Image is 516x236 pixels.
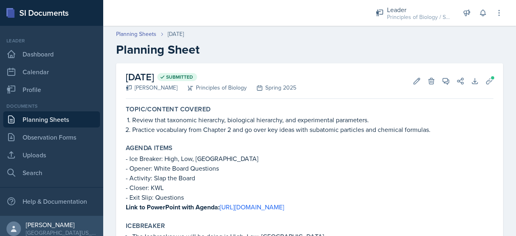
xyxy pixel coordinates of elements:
div: Spring 2025 [247,84,296,92]
div: Principles of Biology / Spring 2025 [387,13,451,21]
a: Search [3,165,100,181]
a: Planning Sheets [3,111,100,127]
a: Calendar [3,64,100,80]
div: Leader [3,37,100,44]
p: - Exit Slip: Questions [126,192,493,202]
p: - Closer: KWL [126,183,493,192]
div: Leader [387,5,451,15]
h2: Planning Sheet [116,42,503,57]
a: Observation Forms [3,129,100,145]
h2: [DATE] [126,70,296,84]
div: Documents [3,102,100,110]
label: Topic/Content Covered [126,105,210,113]
a: [URL][DOMAIN_NAME] [220,203,284,211]
label: Agenda items [126,144,173,152]
label: Icebreaker [126,222,165,230]
p: Practice vocabulary from Chapter 2 and go over key ideas with subatomic particles and chemical fo... [132,125,493,134]
p: - Opener: White Board Questions [126,163,493,173]
p: - Ice Breaker: High, Low, [GEOGRAPHIC_DATA] [126,154,493,163]
strong: Link to PowerPoint with Agenda: [126,203,220,212]
a: Uploads [3,147,100,163]
span: Submitted [166,74,193,80]
div: [DATE] [168,30,184,38]
div: [PERSON_NAME] [26,221,97,229]
div: Help & Documentation [3,193,100,209]
a: Profile [3,81,100,98]
a: Dashboard [3,46,100,62]
p: Review that taxonomic hierarchy, biological hierarchy, and experimental parameters. [132,115,493,125]
a: Planning Sheets [116,30,156,38]
div: Principles of Biology [177,84,247,92]
div: [PERSON_NAME] [126,84,177,92]
p: - Activity: Slap the Board [126,173,493,183]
